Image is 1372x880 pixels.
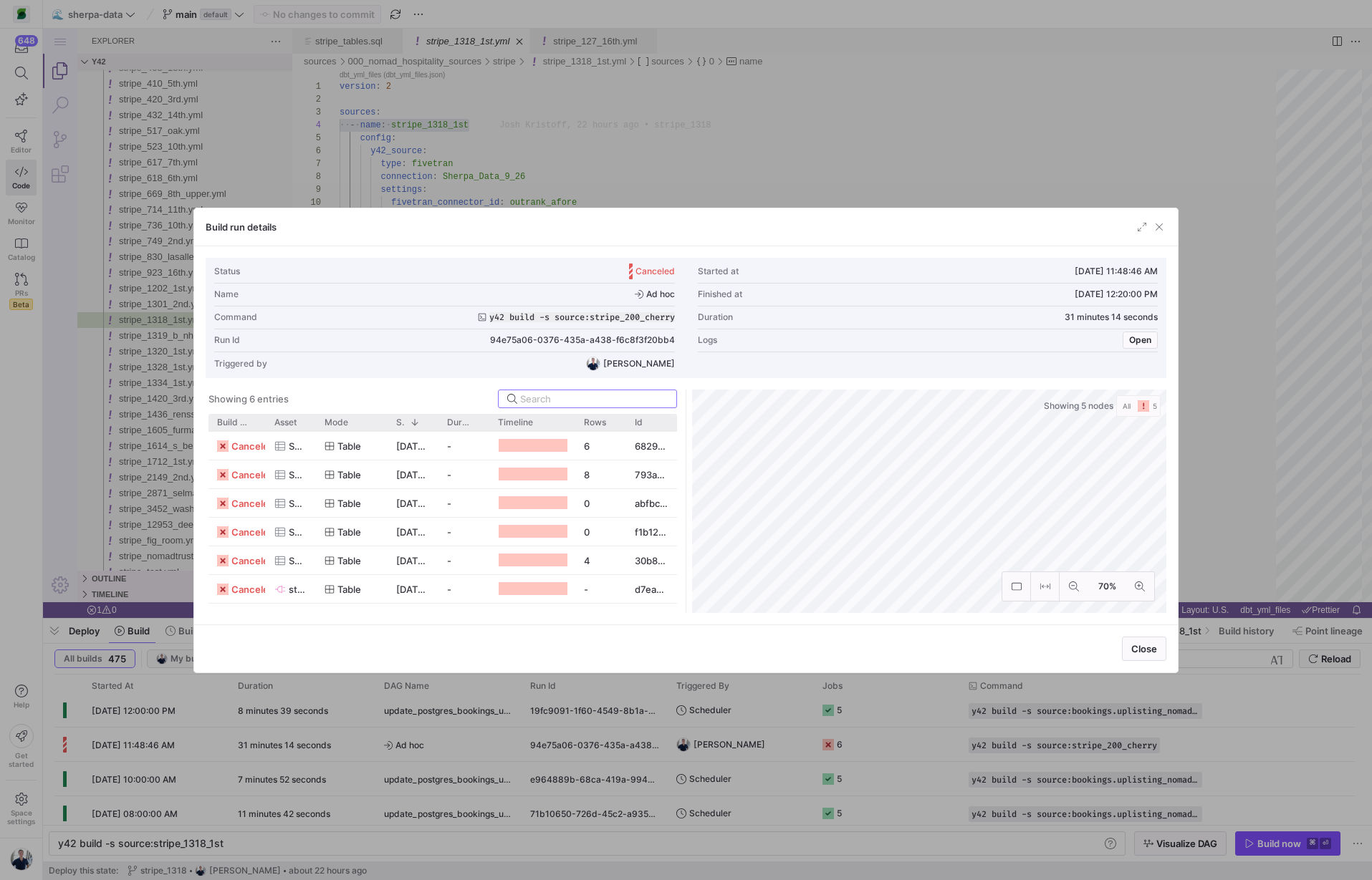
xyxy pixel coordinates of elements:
[262,219,278,232] div: 14
[262,64,278,77] div: 2
[297,42,402,50] a: dbt_yml_files (dbt_yml_files.json)
[76,317,159,328] span: stripe_1320_1st.yml
[262,245,278,258] div: 16
[338,311,390,321] span: identifier
[262,129,278,142] div: 7
[1135,574,1189,589] a: Layout: U.S.
[34,236,249,252] div: stripe_923_16th.yml
[343,92,348,102] span: ·‌
[626,460,677,488] div: 793a9549-750a-4ed8-9953-75f196670395
[626,546,677,574] div: 30b8cd36-0f7a-426c-a458-ecd2250f258b
[369,259,426,269] span: FIVETRAN_DB
[76,223,168,233] span: stripe_830_lasalle.yml
[60,268,249,284] div: /sources/000_nomad_hospitality_sources/stripe/stripe_1301_2nd.yml
[76,490,206,501] span: stripe_12953_deep_lagoon.yml
[60,299,249,315] div: /sources/000_nomad_hospitality_sources/stripe/stripe_1319_b_nh.yml
[262,155,278,168] div: 9
[34,205,249,221] div: stripe_749_2nd.yml
[520,393,668,405] input: Search
[76,207,157,218] span: stripe_749_2nd.yml
[317,285,348,295] span: tables
[696,27,720,38] span: name
[76,522,187,533] span: stripe_nomadtrusttacct.yml
[34,504,249,520] div: stripe_fig_room.yml
[76,112,160,123] span: stripe_523_10th.yml
[338,156,380,166] span: settings
[484,25,583,41] div: /sources/000_nomad_hospitality_sources/stripe/stripe_1318_1st.yml
[34,410,249,425] div: stripe_1614_s_beach.yml
[338,195,390,205] span: apiVersion
[447,526,451,538] y42-duration: -
[1065,312,1158,322] y42-duration: 31 minutes 14 seconds
[262,348,278,361] div: 24
[698,289,742,299] div: Finished at
[34,520,249,536] div: stripe_nomadtrusttacct.yml
[666,27,671,38] span: 0
[869,574,979,589] div: Ln 4, Col 26 (25 selected)
[60,536,249,551] div: /sources/000_nomad_hospitality_sources/stripe/stripe_test.yml
[666,25,671,41] div: 0 (module)
[76,238,160,249] span: stripe_923_16th.yml
[338,362,390,372] span: identifier
[214,289,239,299] div: Name
[1191,574,1253,589] div: dbt_yml_files, Select JSON Schema
[60,110,249,126] div: /sources/000_nomad_hospitality_sources/stripe/stripe_523_10th.yml
[34,126,249,142] div: stripe_617_7th.yml
[575,518,626,546] div: 0
[490,335,675,345] span: 94e75a06-0376-435a-a438-f6c8f3f20bb4
[390,143,395,153] span: :
[1194,574,1251,589] a: dbt_yml_files, Select JSON Schema
[60,441,249,457] div: /sources/000_nomad_hospitality_sources/stripe/stripe_2149_2nd.yml
[1064,574,1085,589] div: LF
[358,349,363,359] span: :
[1123,332,1158,349] button: Open
[698,312,733,322] div: Duration
[262,142,278,155] div: 8
[390,337,395,347] span: :
[34,284,249,299] div: stripe_1318_1st.yml
[317,92,338,102] span: name
[305,25,438,41] div: /sources/000_nomad_hospitality_sources
[469,6,484,20] a: Close (⌘W)
[297,92,307,102] span: ·‌·‌
[60,95,249,110] div: /sources/000_nomad_hospitality_sources/stripe/stripe_517_oak.yml
[262,232,278,245] div: 15
[698,335,717,345] div: Logs
[369,349,488,359] span: STRIPE_1318_1ST_DISPUTE
[327,221,363,231] span: experts
[575,575,626,603] div: -
[60,347,249,362] div: /sources/000_nomad_hospitality_sources/stripe/stripe_1334_1st.yml
[1085,574,1102,589] div: Editor Language Status: Formatting, There are multiple formatters for 'YAML' files. One of them s...
[76,443,163,454] span: stripe_2149_2nd.yml
[332,79,337,89] span: :
[456,169,461,179] span: :
[1131,643,1157,654] span: Close
[1255,574,1300,589] a: check-all Prettier
[249,41,1329,574] div: stripe_1318_1st.yml, preview
[262,296,278,309] div: 20
[317,272,348,282] span: schema
[594,6,614,20] ul: Tab actions
[60,488,249,504] div: /sources/000_nomad_hospitality_sources/stripe/stripe_12953_deep_lagoon.yml
[343,53,348,63] span: 2
[262,374,278,387] div: 26
[34,457,249,473] div: stripe_2871_selma.yml
[34,473,249,488] div: stripe_3452_washburn.yml
[76,396,176,407] span: stripe_1605_furman.yml
[338,130,359,140] span: type
[34,110,249,126] div: stripe_523_10th.yml
[297,53,332,63] span: version
[1305,5,1320,21] a: More Actions...
[261,25,294,41] div: /sources
[34,158,249,173] div: stripe_669_8th_upper.yml
[327,182,343,192] span: y42
[447,498,451,509] y42-duration: -
[49,542,83,558] h3: Outline
[76,65,155,76] span: stripe_420_3rd.yml
[34,252,249,268] div: stripe_1202_1st.yml
[262,258,278,271] div: 17
[34,315,249,331] div: stripe_1320_1st.yml
[60,173,249,189] div: /sources/000_nomad_hospitality_sources/stripe/stripe_714_11th.yml
[76,191,160,202] span: stripe_736_10th.yml
[400,337,416,347] span: FEE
